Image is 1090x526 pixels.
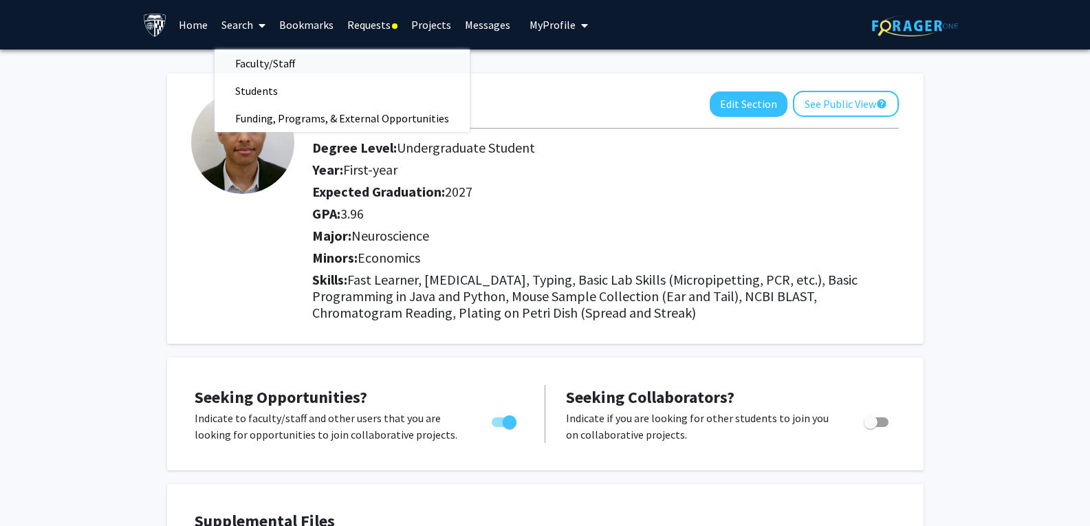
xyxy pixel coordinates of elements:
span: My Profile [530,18,576,32]
div: Toggle [858,410,896,430]
h2: GPA: [312,206,894,222]
a: Home [172,1,215,49]
span: 2027 [445,183,472,200]
span: Fast Learner, [MEDICAL_DATA], Typing, Basic Lab Skills (Micropipetting, PCR, etc.), Basic Program... [312,271,858,321]
span: 3.96 [340,205,364,222]
p: Indicate if you are looking for other students to join you on collaborative projects. [566,410,838,443]
img: Profile Picture [191,91,294,194]
a: Requests [340,1,404,49]
span: Economics [358,249,420,266]
a: Projects [404,1,458,49]
h2: Major: [312,228,899,244]
h2: Degree Level: [312,140,894,156]
a: Search [215,1,272,49]
span: Students [215,77,298,105]
button: Edit Section [710,91,787,117]
span: Seeking Collaborators? [566,386,734,408]
mat-icon: help [876,96,887,112]
span: Seeking Opportunities? [195,386,367,408]
img: ForagerOne Logo [872,15,958,36]
span: Neuroscience [351,227,429,244]
h2: Year: [312,162,894,178]
button: See Public View [793,91,899,117]
h2: Skills: [312,272,899,321]
a: Students [215,80,470,101]
h2: Expected Graduation: [312,184,894,200]
a: Faculty/Staff [215,53,470,74]
span: Funding, Programs, & External Opportunities [215,105,470,132]
span: Faculty/Staff [215,50,316,77]
a: Funding, Programs, & External Opportunities [215,108,470,129]
div: Toggle [486,410,524,430]
a: Messages [458,1,517,49]
a: Bookmarks [272,1,340,49]
p: Indicate to faculty/staff and other users that you are looking for opportunities to join collabor... [195,410,466,443]
h2: Minors: [312,250,899,266]
iframe: Chat [10,464,58,516]
span: Undergraduate Student [397,139,535,156]
img: Johns Hopkins University Logo [143,13,167,37]
span: First-year [343,161,397,178]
